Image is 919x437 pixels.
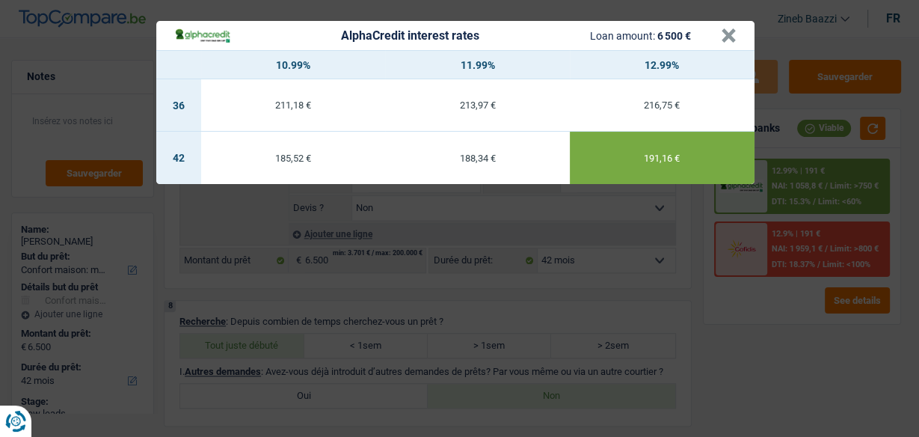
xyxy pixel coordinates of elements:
div: 216,75 € [570,100,754,110]
span: 6 500 € [657,30,691,42]
div: 188,34 € [385,153,570,163]
div: 211,18 € [201,100,386,110]
th: 12.99% [570,51,754,79]
td: 42 [156,132,201,184]
img: AlphaCredit [174,27,231,44]
div: AlphaCredit interest rates [341,30,479,42]
div: 213,97 € [385,100,570,110]
td: 36 [156,79,201,132]
div: 191,16 € [570,153,754,163]
span: Loan amount: [590,30,655,42]
th: 11.99% [385,51,570,79]
button: × [721,28,737,43]
div: 185,52 € [201,153,386,163]
th: 10.99% [201,51,386,79]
